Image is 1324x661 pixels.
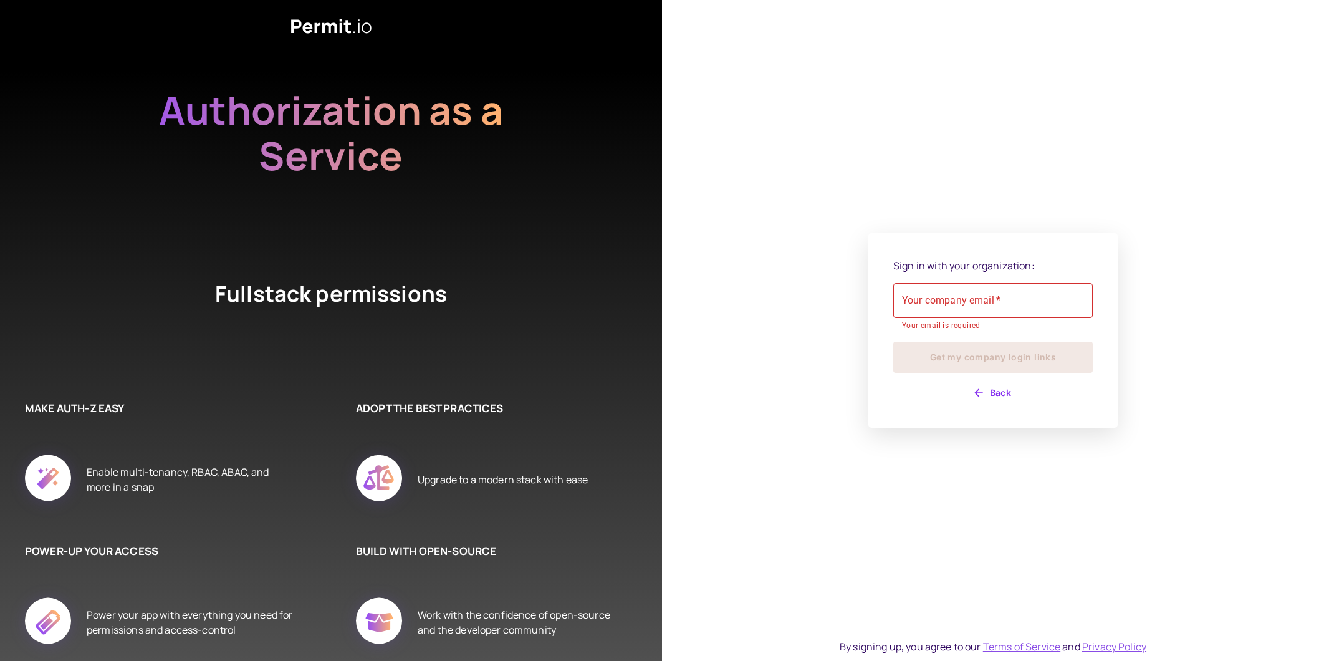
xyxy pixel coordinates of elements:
[87,441,294,518] div: Enable multi-tenancy, RBAC, ABAC, and more in a snap
[893,342,1093,373] button: Get my company login links
[25,400,294,417] h6: MAKE AUTH-Z EASY
[1082,640,1146,654] a: Privacy Policy
[893,383,1093,403] button: Back
[356,400,625,417] h6: ADOPT THE BEST PRACTICES
[87,584,294,661] div: Power your app with everything you need for permissions and access-control
[356,543,625,559] h6: BUILD WITH OPEN-SOURCE
[983,640,1060,654] a: Terms of Service
[119,87,543,217] h2: Authorization as a Service
[902,320,1084,332] p: Your email is required
[418,441,588,518] div: Upgrade to a modern stack with ease
[418,584,625,661] div: Work with the confidence of open-source and the developer community
[25,543,294,559] h6: POWER-UP YOUR ACCESS
[893,258,1093,273] p: Sign in with your organization:
[840,639,1146,654] div: By signing up, you agree to our and
[169,279,493,351] h4: Fullstack permissions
